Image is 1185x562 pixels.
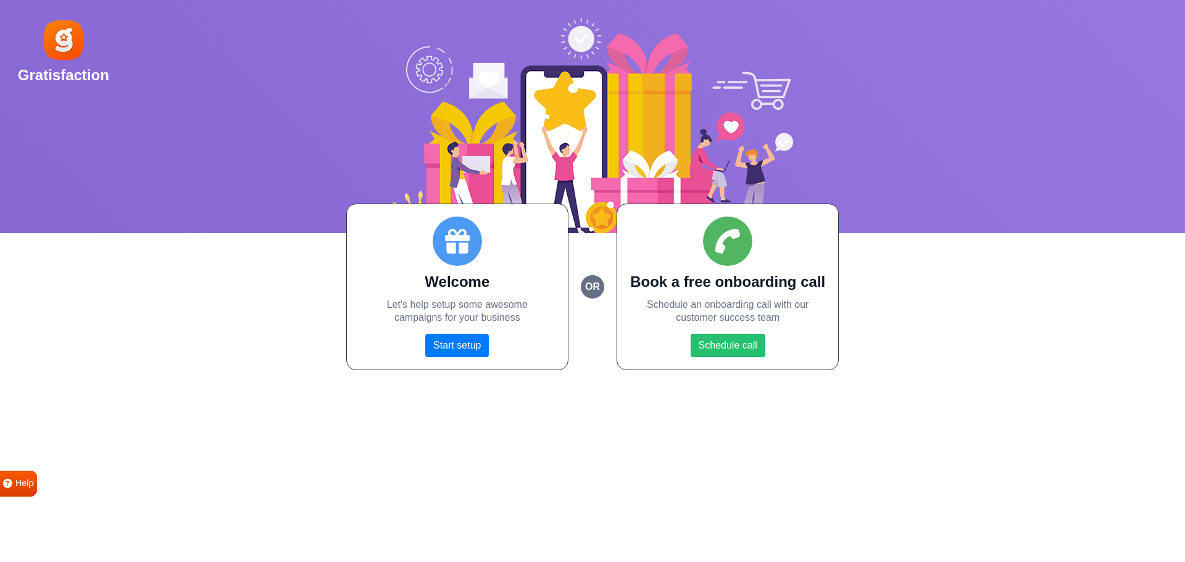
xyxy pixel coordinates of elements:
[581,275,604,299] small: or
[392,19,793,233] img: Social Boost
[359,273,555,291] h2: Welcome
[691,334,765,357] a: Schedule call
[630,273,826,291] h2: Book a free onboarding call
[425,334,489,357] a: Start setup
[15,477,34,490] span: Help
[41,18,86,62] img: Gratisfaction
[630,299,826,324] p: Schedule an onboarding call with our customer success team
[18,67,109,85] h2: Gratisfaction
[359,299,555,324] p: Let's help setup some awesome campaigns for your business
